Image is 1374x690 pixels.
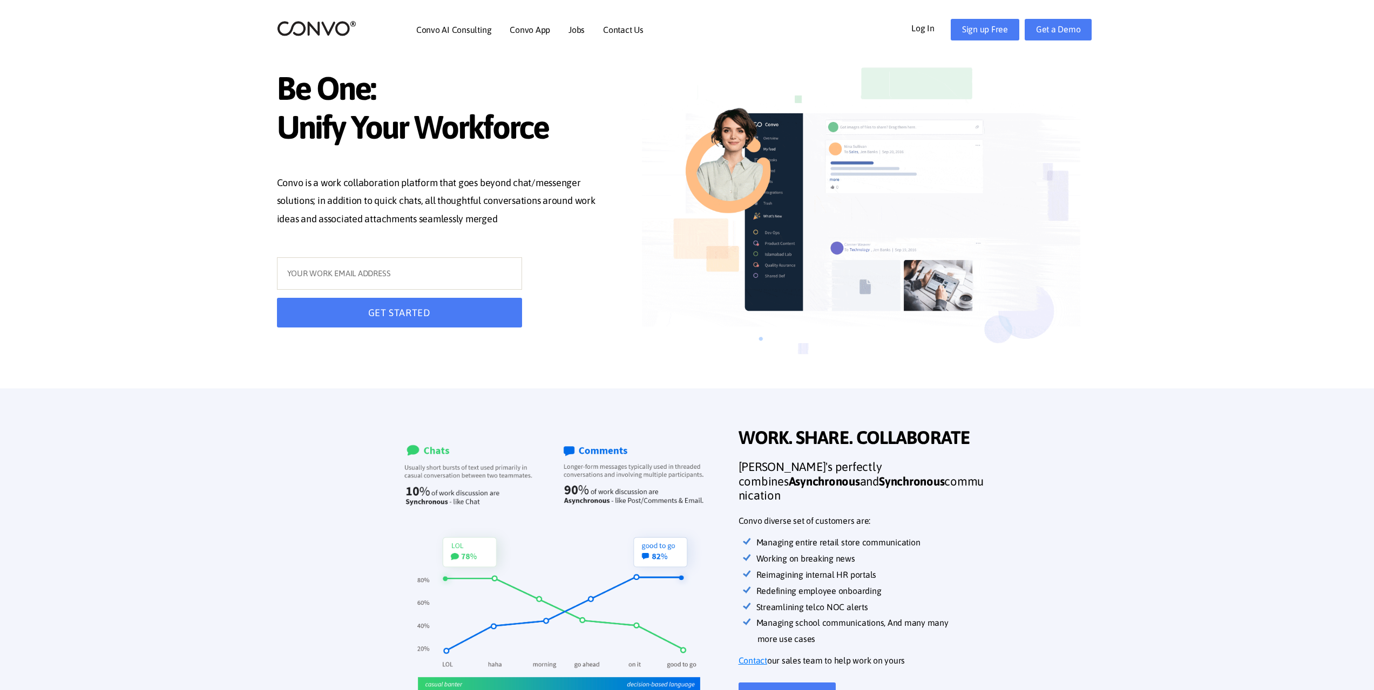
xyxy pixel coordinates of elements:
[277,20,356,37] img: logo_2.png
[642,49,1080,388] img: image_not_found
[277,108,610,149] span: Unify Your Workforce
[416,25,491,34] a: Convo AI Consulting
[789,474,860,488] strong: Asynchronous
[277,298,522,327] button: GET STARTED
[739,655,767,665] u: Contact
[739,513,987,529] p: Convo diverse set of customers are:
[739,427,987,452] span: WORK. SHARE. COLLABORATE
[277,69,610,111] span: Be One:
[757,535,987,551] li: Managing entire retail store communication
[879,474,944,488] strong: Synchronous
[568,25,585,34] a: Jobs
[739,653,767,669] a: Contact
[951,19,1019,40] a: Sign up Free
[739,460,987,510] h3: [PERSON_NAME]'s perfectly combines and communication
[757,551,987,567] li: Working on breaking news
[911,19,951,36] a: Log In
[277,257,522,290] input: YOUR WORK EMAIL ADDRESS
[1025,19,1092,40] a: Get a Demo
[757,615,987,647] li: Managing school communications, And many many more use cases
[757,599,987,616] li: Streamlining telco NOC alerts
[277,174,610,231] p: Convo is a work collaboration platform that goes beyond chat/messenger solutions; in addition to ...
[603,25,644,34] a: Contact Us
[757,567,987,583] li: Reimagining internal HR portals
[739,653,987,669] p: our sales team to help work on yours
[757,583,987,599] li: Redefining employee onboarding
[510,25,550,34] a: Convo App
